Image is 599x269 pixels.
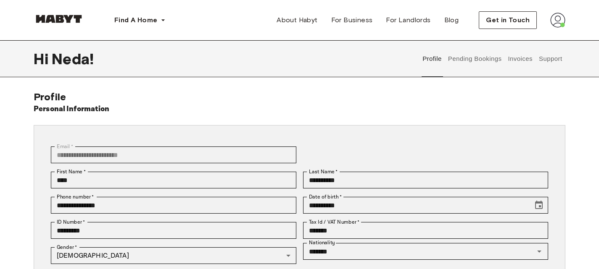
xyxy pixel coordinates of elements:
[331,15,373,25] span: For Business
[270,12,324,29] a: About Habyt
[309,218,359,226] label: Tax Id / VAT Number
[57,143,73,150] label: Email
[533,245,545,257] button: Open
[438,12,466,29] a: Blog
[538,40,563,77] button: Support
[51,146,296,163] div: You can't change your email address at the moment. Please reach out to customer support in case y...
[422,40,443,77] button: Profile
[444,15,459,25] span: Blog
[34,50,52,68] span: Hi
[52,50,94,68] span: Neda !
[550,13,565,28] img: avatar
[277,15,317,25] span: About Habyt
[108,12,172,29] button: Find A Home
[447,40,503,77] button: Pending Bookings
[34,103,110,115] h6: Personal Information
[51,247,296,264] div: [DEMOGRAPHIC_DATA]
[57,243,77,251] label: Gender
[57,218,85,226] label: ID Number
[309,168,338,175] label: Last Name
[420,40,565,77] div: user profile tabs
[507,40,533,77] button: Invoices
[530,197,547,214] button: Choose date, selected date is Oct 31, 1985
[34,15,84,23] img: Habyt
[57,168,86,175] label: First Name
[57,193,94,201] label: Phone number
[325,12,380,29] a: For Business
[486,15,530,25] span: Get in Touch
[309,193,342,201] label: Date of birth
[479,11,537,29] button: Get in Touch
[309,239,335,246] label: Nationality
[379,12,437,29] a: For Landlords
[34,91,66,103] span: Profile
[386,15,430,25] span: For Landlords
[114,15,157,25] span: Find A Home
